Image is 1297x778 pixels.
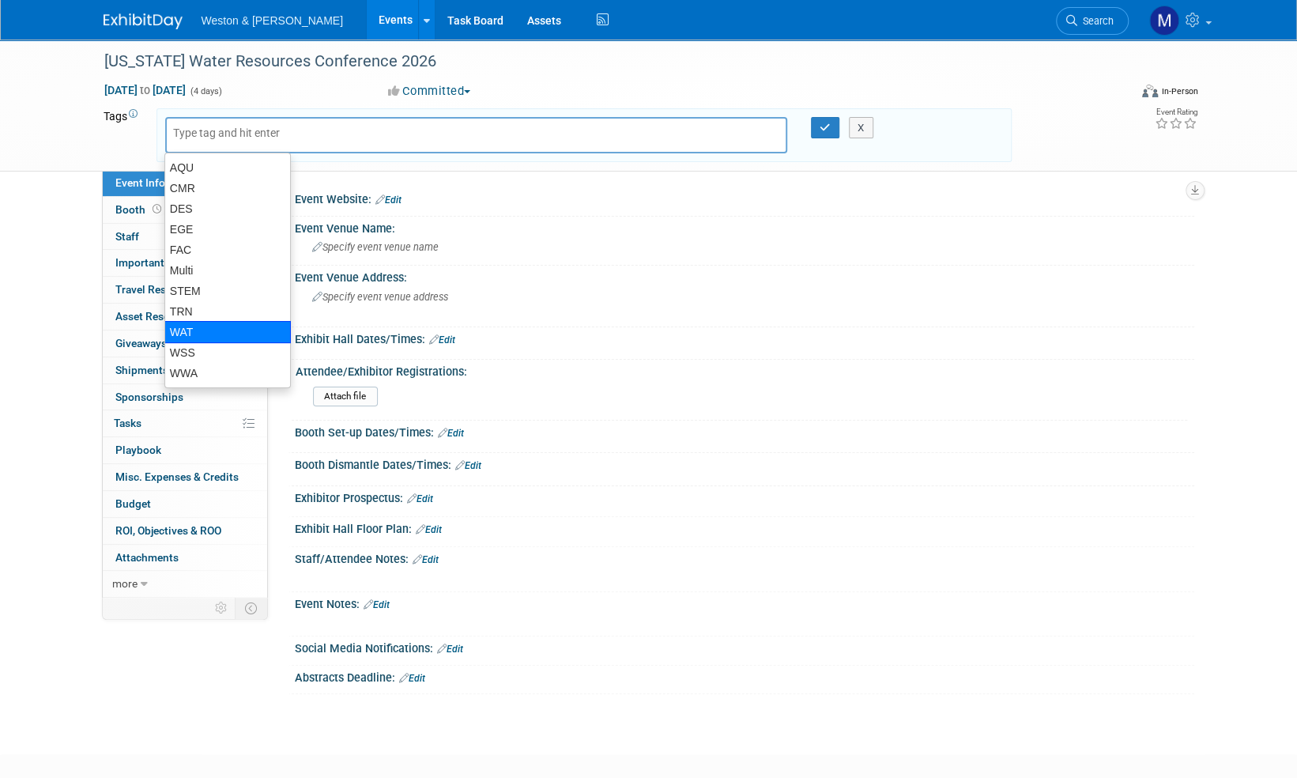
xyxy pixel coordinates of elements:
a: more [103,571,267,597]
span: Travel Reservations [115,283,212,296]
a: Edit [413,554,439,565]
span: (4 days) [189,86,222,96]
div: Multi [165,260,290,281]
div: FAC [165,240,290,260]
div: EGE [165,219,290,240]
div: In-Person [1160,85,1197,97]
a: Misc. Expenses & Credits [103,464,267,490]
a: Edit [399,673,425,684]
a: Edit [429,334,455,346]
span: Budget [115,497,151,510]
a: Budget [103,491,267,517]
span: Misc. Expenses & Credits [115,470,239,483]
a: Edit [437,644,463,655]
a: Attachments [103,545,267,571]
div: WSS [165,342,290,363]
div: Event Venue Address: [295,266,1194,285]
button: X [849,117,873,139]
span: Sponsorships [115,391,183,403]
td: Tags [104,108,142,162]
span: Weston & [PERSON_NAME] [202,14,343,27]
div: Exhibitor Prospectus: [295,486,1194,507]
a: Event Information [103,170,267,196]
a: Tasks [103,410,267,436]
a: Travel Reservations [103,277,267,303]
span: more [112,577,138,590]
div: Attendee/Exhibitor Registrations: [296,360,1187,380]
span: Booth not reserved yet [149,203,164,215]
div: Staff/Attendee Notes: [295,547,1194,568]
td: Toggle Event Tabs [235,598,267,618]
input: Type tag and hit enter [173,125,300,141]
div: CMR [165,178,290,198]
td: Personalize Event Tab Strip [208,598,236,618]
div: Event Notes: [295,592,1194,613]
div: Booth Dismantle Dates/Times: [295,453,1194,474]
span: Giveaways [115,337,167,349]
span: Tasks [114,417,141,429]
span: [DATE] [DATE] [104,83,187,97]
div: Event Venue Name: [295,217,1194,236]
a: Giveaways [103,330,267,357]
a: Edit [416,524,442,535]
a: Staff [103,224,267,250]
a: ROI, Objectives & ROO [103,518,267,544]
div: Event Format [1035,82,1198,106]
a: Important Deadlines [103,250,267,276]
span: Asset Reservations [115,310,209,323]
div: Booth Set-up Dates/Times: [295,421,1194,441]
a: Booth [103,197,267,223]
div: DES [165,198,290,219]
button: Committed [383,83,477,100]
div: STEM [165,281,290,301]
img: Mary Ann Trujillo [1149,6,1179,36]
img: ExhibitDay [104,13,183,29]
span: Shipments [115,364,168,376]
a: Edit [375,194,402,206]
span: ROI, Objectives & ROO [115,524,221,537]
div: WAT [164,321,291,343]
div: Event Website: [295,187,1194,208]
div: [US_STATE] Water Resources Conference 2026 [99,47,1105,76]
span: Specify event venue address [312,291,448,303]
a: Search [1056,7,1129,35]
a: Edit [364,599,390,610]
span: Playbook [115,444,161,456]
span: Event Information [115,176,204,189]
a: Edit [455,460,481,471]
span: Staff [115,230,139,243]
a: Edit [407,493,433,504]
span: Booth [115,203,164,216]
img: Format-Inperson.png [1142,85,1158,97]
a: Shipments [103,357,267,383]
div: WWA [165,363,290,383]
a: Asset Reservations [103,304,267,330]
span: Search [1077,15,1114,27]
div: Event Rating [1154,108,1197,116]
span: Important Deadlines [115,256,215,269]
div: Abstracts Deadline: [295,666,1194,686]
div: AQU [165,157,290,178]
a: Sponsorships [103,384,267,410]
div: TRN [165,301,290,322]
a: Playbook [103,437,267,463]
a: Edit [438,428,464,439]
div: Exhibit Hall Floor Plan: [295,517,1194,538]
span: to [138,84,153,96]
div: Exhibit Hall Dates/Times: [295,327,1194,348]
div: Social Media Notifications: [295,636,1194,657]
span: Specify event venue name [312,241,439,253]
span: Attachments [115,551,179,564]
